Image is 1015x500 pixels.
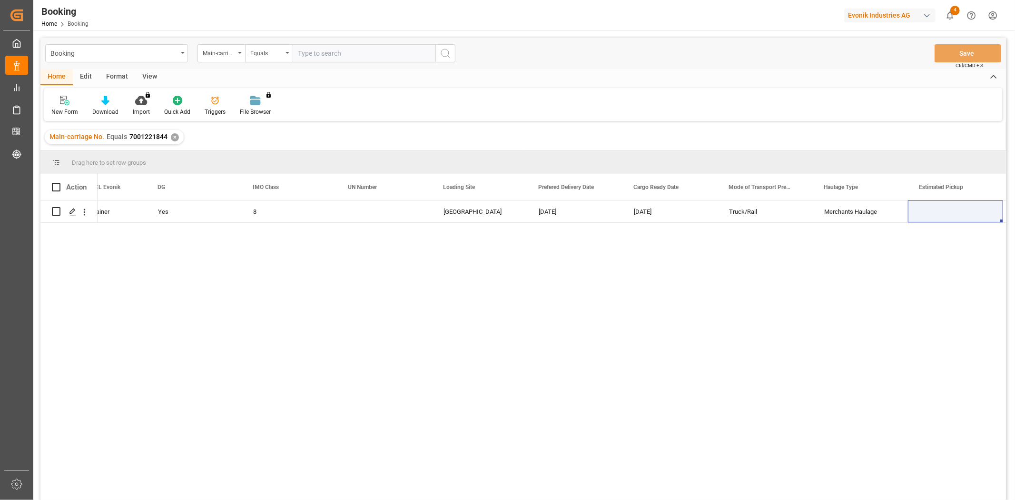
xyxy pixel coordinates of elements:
[49,133,104,140] span: Main-carriage No.
[813,200,908,222] div: Merchants Haulage
[171,133,179,141] div: ✕
[844,6,939,24] button: Evonik Industries AG
[66,183,87,191] div: Action
[293,44,435,62] input: Type to search
[51,108,78,116] div: New Form
[197,44,245,62] button: open menu
[72,159,146,166] span: Drag here to set row groups
[432,200,527,222] div: [GEOGRAPHIC_DATA]
[527,200,622,222] div: [DATE]
[40,200,98,223] div: Press SPACE to select this row.
[538,184,594,190] span: Prefered Delivery Date
[250,47,283,58] div: Equals
[245,44,293,62] button: open menu
[950,6,960,15] span: 4
[939,5,961,26] button: show 4 new notifications
[919,184,963,190] span: Estimated Pickup
[348,184,377,190] span: UN Number
[435,44,455,62] button: search button
[956,62,983,69] span: Ctrl/CMD + S
[164,108,190,116] div: Quick Add
[99,69,135,85] div: Format
[203,47,235,58] div: Main-carriage No.
[242,200,337,222] div: 8
[844,9,936,22] div: Evonik Industries AG
[718,200,813,222] div: Truck/Rail
[824,184,858,190] span: Haulage Type
[633,184,679,190] span: Cargo Ready Date
[107,133,127,140] span: Equals
[729,184,792,190] span: Mode of Transport Pre-Carriage
[92,108,118,116] div: Download
[622,200,718,222] div: [DATE]
[50,47,177,59] div: Booking
[41,4,89,19] div: Booking
[129,133,168,140] span: 7001221844
[205,108,226,116] div: Triggers
[40,69,73,85] div: Home
[51,200,147,222] div: 20' Box-Container
[253,184,279,190] span: IMO Class
[73,69,99,85] div: Edit
[147,200,242,222] div: Yes
[135,69,164,85] div: View
[41,20,57,27] a: Home
[961,5,982,26] button: Help Center
[935,44,1001,62] button: Save
[443,184,475,190] span: Loading Site
[45,44,188,62] button: open menu
[158,184,165,190] span: DG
